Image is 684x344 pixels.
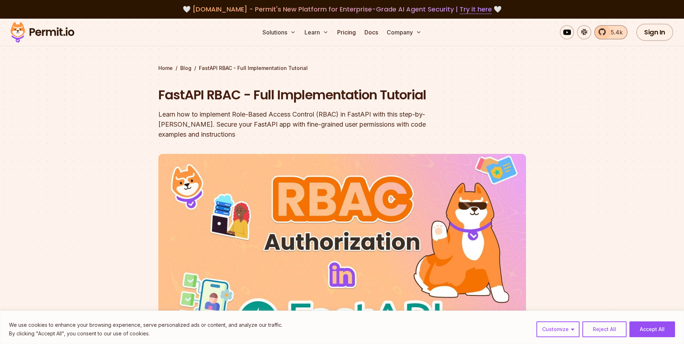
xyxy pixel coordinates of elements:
[9,321,283,329] p: We use cookies to enhance your browsing experience, serve personalized ads or content, and analyz...
[158,65,173,72] a: Home
[362,25,381,39] a: Docs
[180,65,191,72] a: Blog
[536,321,580,337] button: Customize
[158,86,434,104] h1: FastAPI RBAC - Full Implementation Tutorial
[460,5,492,14] a: Try it here
[594,25,628,39] a: 5.4k
[192,5,492,14] span: [DOMAIN_NAME] - Permit's New Platform for Enterprise-Grade AI Agent Security |
[158,109,434,140] div: Learn how to implement Role-Based Access Control (RBAC) in FastAPI with this step-by-[PERSON_NAME...
[260,25,299,39] button: Solutions
[384,25,424,39] button: Company
[17,4,667,14] div: 🤍 🤍
[629,321,675,337] button: Accept All
[582,321,627,337] button: Reject All
[302,25,331,39] button: Learn
[606,28,623,37] span: 5.4k
[7,20,78,44] img: Permit logo
[158,65,526,72] div: / /
[9,329,283,338] p: By clicking "Accept All", you consent to our use of cookies.
[636,24,673,41] a: Sign In
[334,25,359,39] a: Pricing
